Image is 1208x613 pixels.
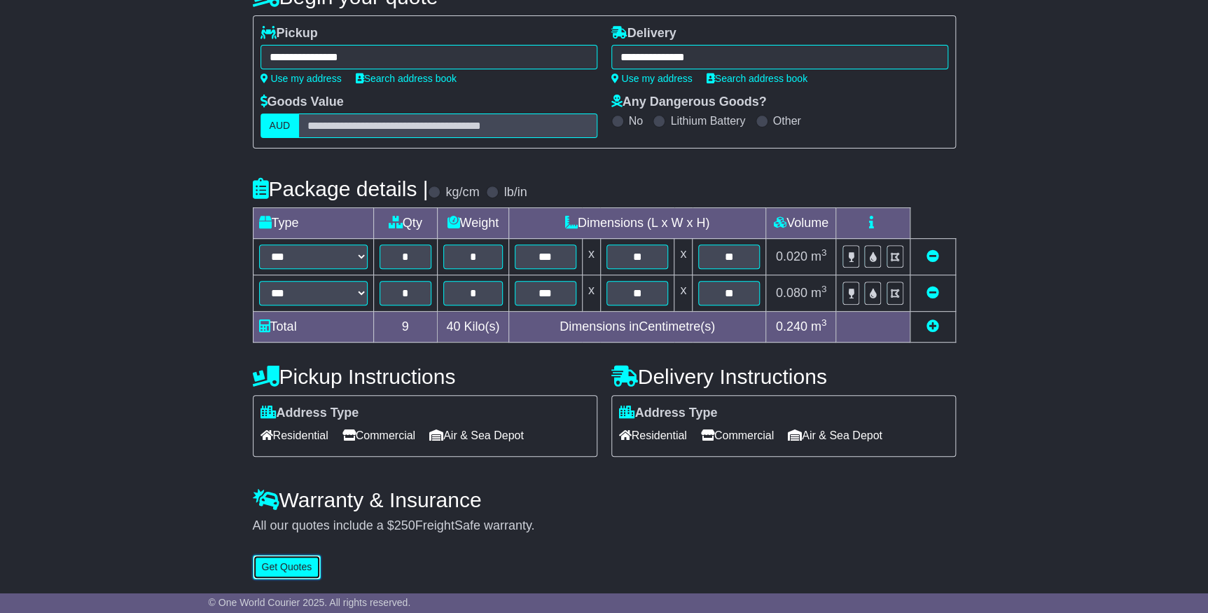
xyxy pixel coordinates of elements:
[707,73,807,84] a: Search address book
[261,95,344,110] label: Goods Value
[253,555,321,579] button: Get Quotes
[629,114,643,128] label: No
[619,406,718,421] label: Address Type
[437,208,508,239] td: Weight
[253,488,956,511] h4: Warranty & Insurance
[611,95,767,110] label: Any Dangerous Goods?
[394,518,415,532] span: 250
[253,518,956,534] div: All our quotes include a $ FreightSafe warranty.
[701,425,774,446] span: Commercial
[619,425,687,446] span: Residential
[821,247,827,258] sup: 3
[611,365,956,388] h4: Delivery Instructions
[776,286,807,300] span: 0.080
[582,239,600,275] td: x
[437,312,508,343] td: Kilo(s)
[429,425,524,446] span: Air & Sea Depot
[253,365,597,388] h4: Pickup Instructions
[261,26,318,41] label: Pickup
[508,312,766,343] td: Dimensions in Centimetre(s)
[342,425,415,446] span: Commercial
[926,319,939,333] a: Add new item
[670,114,745,128] label: Lithium Battery
[582,275,600,312] td: x
[261,406,359,421] label: Address Type
[776,249,807,263] span: 0.020
[674,275,693,312] td: x
[674,239,693,275] td: x
[356,73,457,84] a: Search address book
[261,73,342,84] a: Use my address
[508,208,766,239] td: Dimensions (L x W x H)
[766,208,836,239] td: Volume
[445,185,479,200] label: kg/cm
[373,208,437,239] td: Qty
[504,185,527,200] label: lb/in
[926,286,939,300] a: Remove this item
[773,114,801,128] label: Other
[821,284,827,294] sup: 3
[611,26,676,41] label: Delivery
[253,312,373,343] td: Total
[253,177,429,200] h4: Package details |
[611,73,693,84] a: Use my address
[811,319,827,333] span: m
[788,425,882,446] span: Air & Sea Depot
[776,319,807,333] span: 0.240
[811,286,827,300] span: m
[209,597,411,608] span: © One World Courier 2025. All rights reserved.
[821,317,827,328] sup: 3
[811,249,827,263] span: m
[261,113,300,138] label: AUD
[261,425,328,446] span: Residential
[253,208,373,239] td: Type
[373,312,437,343] td: 9
[446,319,460,333] span: 40
[926,249,939,263] a: Remove this item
